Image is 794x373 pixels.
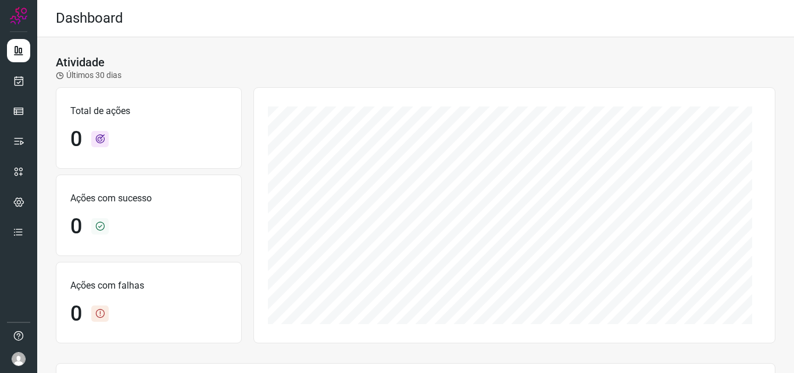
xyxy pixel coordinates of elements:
h3: Atividade [56,55,105,69]
h2: Dashboard [56,10,123,27]
p: Ações com falhas [70,279,227,293]
p: Ações com sucesso [70,191,227,205]
p: Total de ações [70,104,227,118]
img: avatar-user-boy.jpg [12,352,26,366]
h1: 0 [70,127,82,152]
img: Logo [10,7,27,24]
h1: 0 [70,214,82,239]
p: Últimos 30 dias [56,69,121,81]
h1: 0 [70,301,82,326]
